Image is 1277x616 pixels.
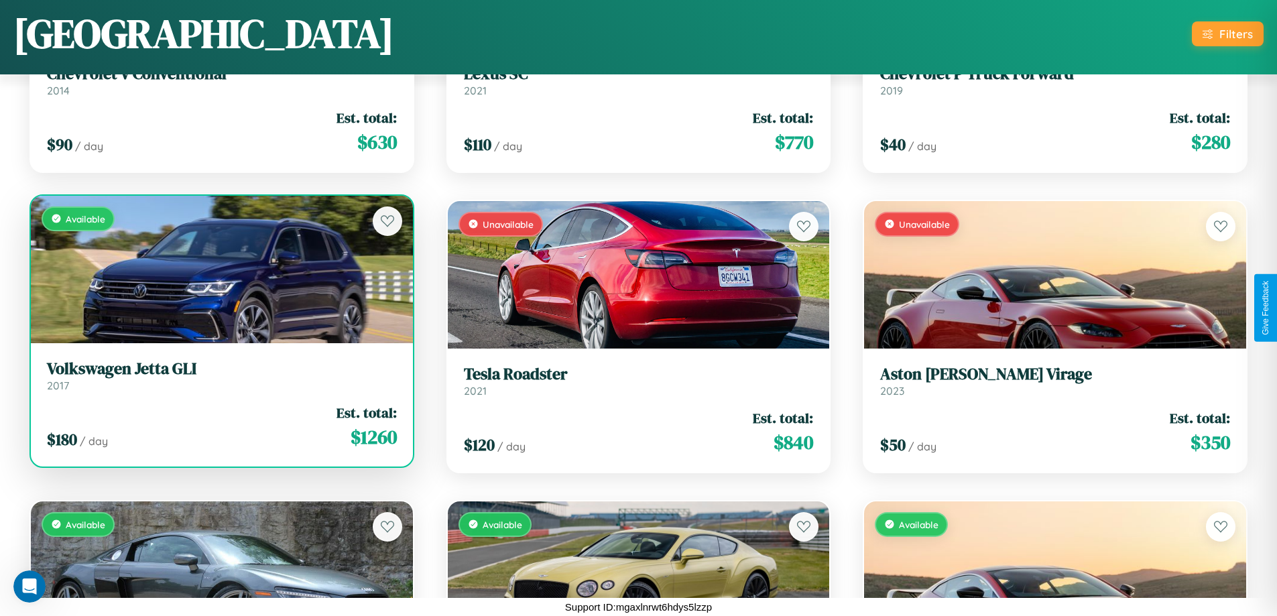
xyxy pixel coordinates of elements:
[880,64,1230,97] a: Chevrolet P Truck Forward2019
[464,434,495,456] span: $ 120
[47,84,70,97] span: 2014
[351,424,397,450] span: $ 1260
[753,408,813,428] span: Est. total:
[47,64,397,84] h3: Chevrolet V Conventional
[464,365,814,384] h3: Tesla Roadster
[75,139,103,153] span: / day
[880,84,903,97] span: 2019
[753,108,813,127] span: Est. total:
[908,139,936,153] span: / day
[880,133,906,156] span: $ 40
[13,570,46,603] iframe: Intercom live chat
[47,133,72,156] span: $ 90
[483,519,522,530] span: Available
[464,365,814,397] a: Tesla Roadster2021
[899,219,950,230] span: Unavailable
[1170,408,1230,428] span: Est. total:
[497,440,526,453] span: / day
[47,359,397,392] a: Volkswagen Jetta GLI2017
[1261,281,1270,335] div: Give Feedback
[47,379,69,392] span: 2017
[47,428,77,450] span: $ 180
[13,6,394,61] h1: [GEOGRAPHIC_DATA]
[899,519,938,530] span: Available
[464,64,814,97] a: Lexus SC2021
[880,384,904,397] span: 2023
[66,519,105,530] span: Available
[775,129,813,156] span: $ 770
[880,365,1230,397] a: Aston [PERSON_NAME] Virage2023
[337,108,397,127] span: Est. total:
[47,359,397,379] h3: Volkswagen Jetta GLI
[880,434,906,456] span: $ 50
[1191,129,1230,156] span: $ 280
[1192,21,1264,46] button: Filters
[80,434,108,448] span: / day
[880,365,1230,384] h3: Aston [PERSON_NAME] Virage
[464,384,487,397] span: 2021
[908,440,936,453] span: / day
[494,139,522,153] span: / day
[1170,108,1230,127] span: Est. total:
[464,84,487,97] span: 2021
[337,403,397,422] span: Est. total:
[880,64,1230,84] h3: Chevrolet P Truck Forward
[464,133,491,156] span: $ 110
[1191,429,1230,456] span: $ 350
[66,213,105,225] span: Available
[464,64,814,84] h3: Lexus SC
[774,429,813,456] span: $ 840
[47,64,397,97] a: Chevrolet V Conventional2014
[483,219,534,230] span: Unavailable
[1219,27,1253,41] div: Filters
[357,129,397,156] span: $ 630
[565,598,712,616] p: Support ID: mgaxlnrwt6hdys5lzzp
